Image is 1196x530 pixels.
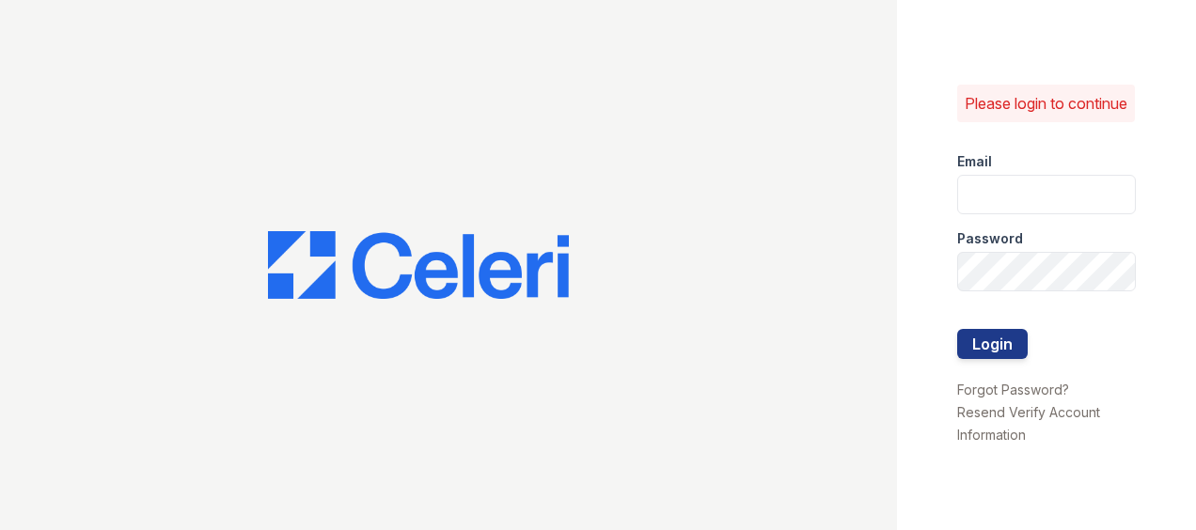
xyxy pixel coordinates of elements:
label: Password [957,229,1023,248]
label: Email [957,152,992,171]
img: CE_Logo_Blue-a8612792a0a2168367f1c8372b55b34899dd931a85d93a1a3d3e32e68fde9ad4.png [268,231,569,299]
a: Resend Verify Account Information [957,404,1100,443]
p: Please login to continue [965,92,1127,115]
a: Forgot Password? [957,382,1069,397]
button: Login [957,329,1028,359]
